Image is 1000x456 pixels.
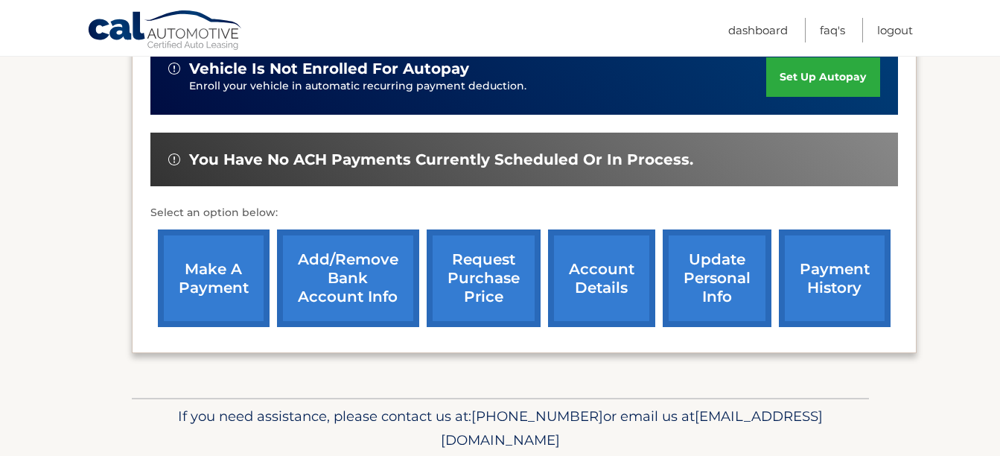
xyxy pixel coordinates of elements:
span: You have no ACH payments currently scheduled or in process. [189,151,693,169]
a: account details [548,229,655,327]
span: [PHONE_NUMBER] [471,408,603,425]
a: payment history [779,229,891,327]
a: make a payment [158,229,270,327]
p: If you need assistance, please contact us at: or email us at [141,405,859,452]
a: request purchase price [427,229,541,327]
a: Cal Automotive [87,10,243,53]
a: Logout [877,18,913,42]
img: alert-white.svg [168,63,180,75]
p: Enroll your vehicle in automatic recurring payment deduction. [189,78,767,95]
a: Add/Remove bank account info [277,229,419,327]
img: alert-white.svg [168,153,180,165]
span: [EMAIL_ADDRESS][DOMAIN_NAME] [441,408,823,449]
a: FAQ's [820,18,845,42]
a: set up autopay [766,57,879,97]
p: Select an option below: [150,204,898,222]
a: Dashboard [728,18,788,42]
a: update personal info [663,229,771,327]
span: vehicle is not enrolled for autopay [189,60,469,78]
